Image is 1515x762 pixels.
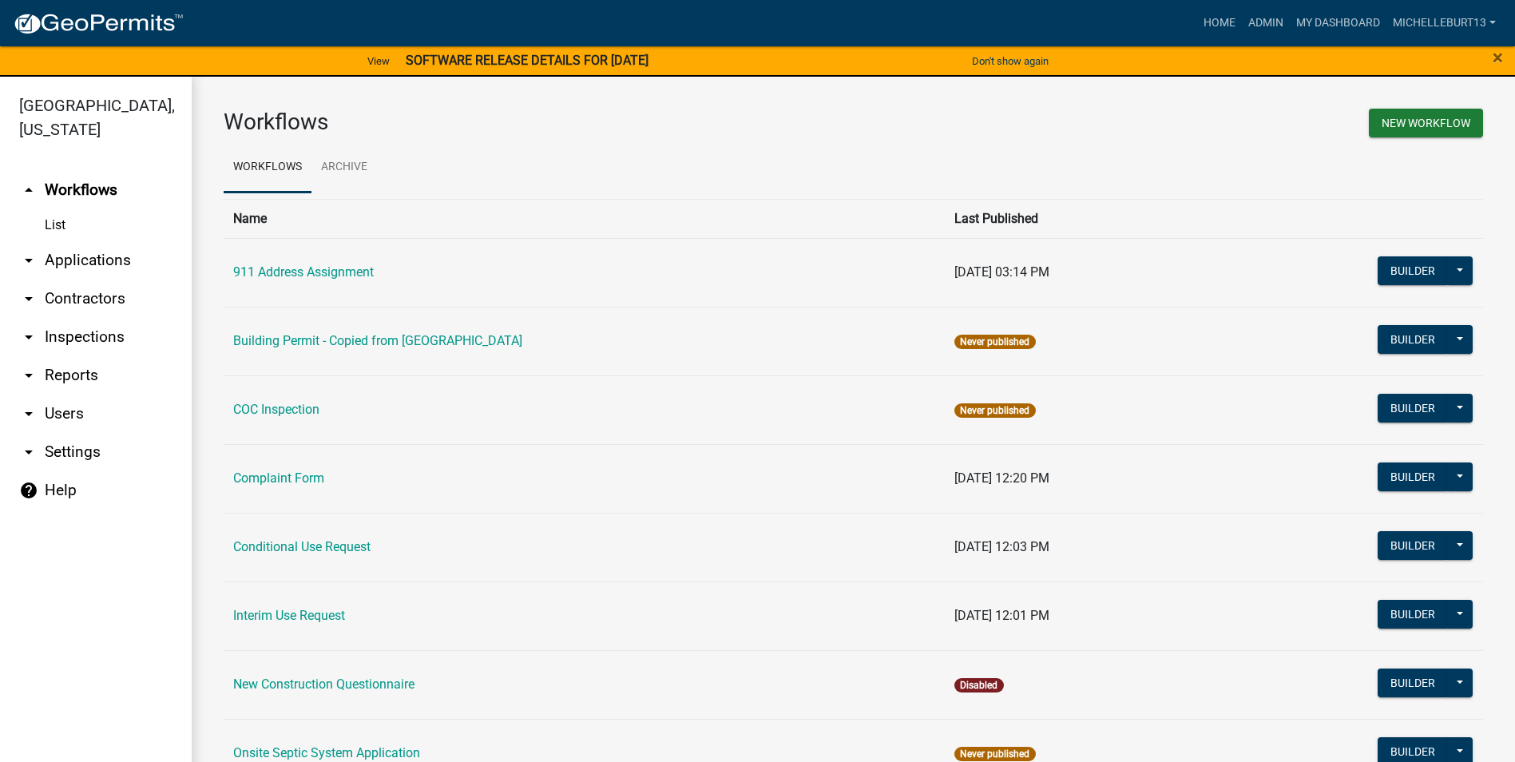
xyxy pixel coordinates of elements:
[954,470,1049,486] span: [DATE] 12:20 PM
[1290,8,1386,38] a: My Dashboard
[1378,669,1448,697] button: Builder
[1242,8,1290,38] a: Admin
[1378,394,1448,423] button: Builder
[1197,8,1242,38] a: Home
[19,251,38,270] i: arrow_drop_down
[19,327,38,347] i: arrow_drop_down
[406,53,648,68] strong: SOFTWARE RELEASE DETAILS FOR [DATE]
[361,48,396,74] a: View
[19,366,38,385] i: arrow_drop_down
[233,402,319,417] a: COC Inspection
[311,142,377,193] a: Archive
[945,199,1212,238] th: Last Published
[954,747,1035,761] span: Never published
[19,443,38,462] i: arrow_drop_down
[233,333,522,348] a: Building Permit - Copied from [GEOGRAPHIC_DATA]
[19,289,38,308] i: arrow_drop_down
[966,48,1055,74] button: Don't show again
[1378,462,1448,491] button: Builder
[19,481,38,500] i: help
[233,470,324,486] a: Complaint Form
[954,608,1049,623] span: [DATE] 12:01 PM
[224,199,945,238] th: Name
[954,264,1049,280] span: [DATE] 03:14 PM
[233,745,420,760] a: Onsite Septic System Application
[19,404,38,423] i: arrow_drop_down
[1378,256,1448,285] button: Builder
[954,335,1035,349] span: Never published
[1369,109,1483,137] button: New Workflow
[19,181,38,200] i: arrow_drop_up
[1378,600,1448,629] button: Builder
[224,142,311,193] a: Workflows
[1493,48,1503,67] button: Close
[954,539,1049,554] span: [DATE] 12:03 PM
[233,677,414,692] a: New Construction Questionnaire
[954,403,1035,418] span: Never published
[1493,46,1503,69] span: ×
[224,109,842,136] h3: Workflows
[233,264,374,280] a: 911 Address Assignment
[233,539,371,554] a: Conditional Use Request
[1378,531,1448,560] button: Builder
[1378,325,1448,354] button: Builder
[954,678,1003,693] span: Disabled
[1386,8,1502,38] a: michelleburt13
[233,608,345,623] a: Interim Use Request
